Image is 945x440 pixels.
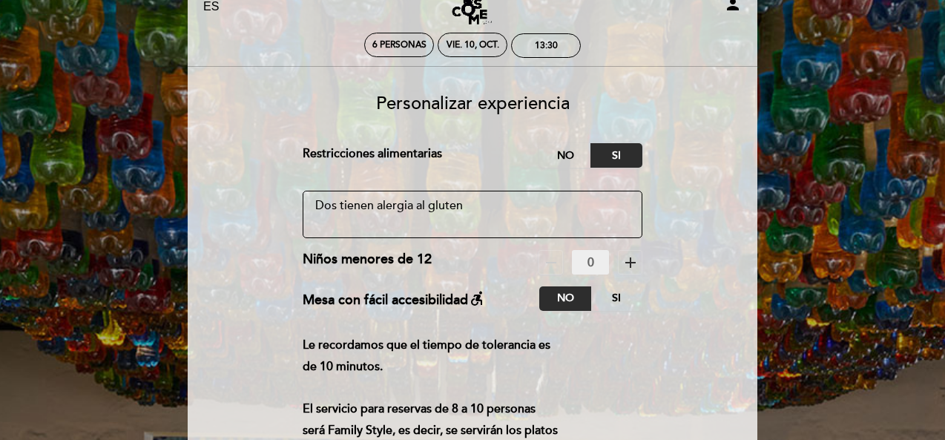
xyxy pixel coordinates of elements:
div: Restricciones alimentarias [303,143,540,168]
label: Si [590,143,642,168]
i: add [622,254,639,272]
label: No [539,286,591,311]
span: 6 personas [372,39,427,50]
div: Mesa con fácil accesibilidad [303,286,486,311]
i: remove [542,254,560,272]
label: No [539,143,591,168]
div: 13:30 [535,40,558,51]
span: Personalizar experiencia [376,93,570,114]
div: vie. 10, oct. [447,39,499,50]
label: Si [590,286,642,311]
div: Niños menores de 12 [303,250,432,275]
i: accessible_forward [468,289,486,307]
